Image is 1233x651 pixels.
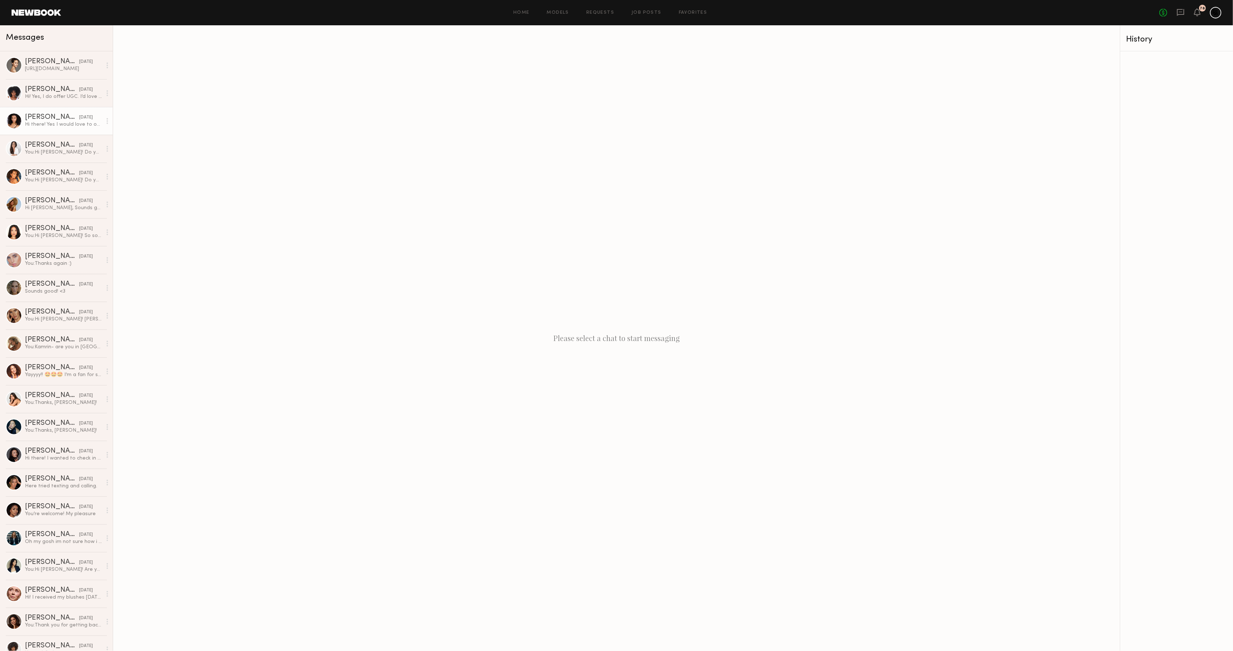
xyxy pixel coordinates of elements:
[79,504,93,510] div: [DATE]
[79,559,93,566] div: [DATE]
[513,10,530,15] a: Home
[25,149,102,156] div: You: Hi [PERSON_NAME]! Do you offer any type of UGC?
[25,420,79,427] div: [PERSON_NAME]
[586,10,614,15] a: Requests
[79,448,93,455] div: [DATE]
[25,281,79,288] div: [PERSON_NAME]
[25,336,79,344] div: [PERSON_NAME]
[25,594,102,601] div: Hi! I received my blushes [DATE]. Were you going to send a more detailed brief or do you want me ...
[25,622,102,629] div: You: Thank you for getting back to me! We have a modest budget for this brand, would you be able ...
[25,538,102,545] div: Oh my gosh im not sure how i didnt see this message! Id love to be considered for future projects.
[25,93,102,100] div: Hi! Yes, I do offer UGC. I’d love to hear more about what you’re looking for.
[6,34,44,42] span: Messages
[79,281,93,288] div: [DATE]
[1126,35,1227,44] div: History
[679,10,707,15] a: Favorites
[79,198,93,204] div: [DATE]
[25,399,102,406] div: You: Thanks, [PERSON_NAME]!
[25,427,102,434] div: You: Thanks, [PERSON_NAME]!
[79,114,93,121] div: [DATE]
[25,232,102,239] div: You: Hi [PERSON_NAME]! So sorry to do this! I spoke with the brand and I hadn't realized that for...
[79,531,93,538] div: [DATE]
[25,483,102,490] div: Here tried texting and calling.
[25,392,79,399] div: [PERSON_NAME]
[25,566,102,573] div: You: Hi [PERSON_NAME]! Are you still in [GEOGRAPHIC_DATA]?
[79,643,93,650] div: [DATE]
[79,587,93,594] div: [DATE]
[79,142,93,149] div: [DATE]
[25,364,79,371] div: [PERSON_NAME]
[25,587,79,594] div: [PERSON_NAME]
[25,177,102,184] div: You: Hi [PERSON_NAME]! Do you offer any type of UGC?
[547,10,569,15] a: Models
[25,642,79,650] div: [PERSON_NAME]
[25,65,102,72] div: [URL][DOMAIN_NAME]
[25,455,102,462] div: Hi there! I wanted to check in of the client is all good with the content? If so, can you please ...
[1200,7,1205,10] div: 78
[25,448,79,455] div: [PERSON_NAME]
[25,197,79,204] div: [PERSON_NAME]
[25,169,79,177] div: [PERSON_NAME]
[79,615,93,622] div: [DATE]
[25,260,102,267] div: You: Thanks again :)
[25,225,79,232] div: [PERSON_NAME]
[25,503,79,510] div: [PERSON_NAME]
[25,121,102,128] div: Hi there! Yes I would love to offer UGC. I don’t have much experience but I’m willing : )
[25,344,102,350] div: You: Kamrin- are you in [GEOGRAPHIC_DATA]? We're in need of some street style UGC stuff, would yo...
[79,86,93,93] div: [DATE]
[25,531,79,538] div: [PERSON_NAME]
[25,253,79,260] div: [PERSON_NAME]
[25,475,79,483] div: [PERSON_NAME]
[25,615,79,622] div: [PERSON_NAME]
[79,420,93,427] div: [DATE]
[25,309,79,316] div: [PERSON_NAME]
[25,288,102,295] div: Sounds good! <3
[25,142,79,149] div: [PERSON_NAME]
[79,365,93,371] div: [DATE]
[79,476,93,483] div: [DATE]
[79,225,93,232] div: [DATE]
[25,371,102,378] div: Yayyyy!! 🤩🤩🤩 I’m a fan for sure ! I’ll stand by for more [PERSON_NAME] x L
[113,25,1120,651] div: Please select a chat to start messaging
[79,59,93,65] div: [DATE]
[79,337,93,344] div: [DATE]
[25,316,102,323] div: You: Hi [PERSON_NAME]! [PERSON_NAME] here from prettySOCIAL :) We'd love to work with you on some...
[25,86,79,93] div: [PERSON_NAME]
[631,10,661,15] a: Job Posts
[25,58,79,65] div: [PERSON_NAME]
[79,309,93,316] div: [DATE]
[25,114,79,121] div: [PERSON_NAME]
[25,559,79,566] div: [PERSON_NAME]
[79,253,93,260] div: [DATE]
[79,392,93,399] div: [DATE]
[25,510,102,517] div: You’re welcome! My pleasure
[25,204,102,211] div: Hi [PERSON_NAME], Sounds good. Thank you for approving payment. I appreciate it. Have an amazing ...
[79,170,93,177] div: [DATE]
